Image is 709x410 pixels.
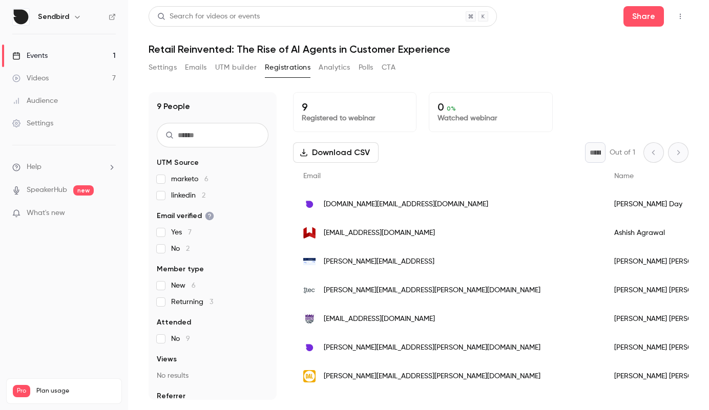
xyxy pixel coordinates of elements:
span: 6 [192,282,196,289]
span: [PERSON_NAME][EMAIL_ADDRESS][PERSON_NAME][DOMAIN_NAME] [324,371,540,382]
p: Registered to webinar [302,113,408,123]
p: 0 [437,101,544,113]
h1: 9 People [157,100,190,113]
img: kings.com [303,313,316,325]
img: ttec.com [303,287,316,293]
button: Emails [185,59,206,76]
span: No [171,244,190,254]
a: SpeakerHub [27,185,67,196]
img: dal.ca [303,370,316,382]
span: Attended [157,317,191,328]
span: Plan usage [36,387,115,395]
span: 6 [204,176,208,183]
p: Out of 1 [610,147,635,158]
div: Events [12,51,48,61]
span: New [171,280,196,291]
span: 2 [202,192,205,199]
h1: Retail Reinvented: The Rise of AI Agents in Customer Experience [149,43,689,55]
span: [PERSON_NAME][EMAIL_ADDRESS][PERSON_NAME][DOMAIN_NAME] [324,285,540,296]
span: Returning [171,297,213,307]
span: 0 % [447,105,456,112]
span: new [73,185,94,196]
button: Registrations [265,59,310,76]
span: [PERSON_NAME][EMAIL_ADDRESS] [324,256,434,267]
span: Name [614,172,634,180]
h6: Sendbird [38,12,69,22]
button: Settings [149,59,177,76]
button: Polls [359,59,373,76]
p: Watched webinar [437,113,544,123]
p: No results [157,371,268,381]
span: Pro [13,385,30,397]
span: linkedin [171,190,205,201]
img: alhena.ai [303,258,316,265]
div: Settings [12,118,53,128]
span: 2 [186,245,190,252]
span: Yes [171,227,192,238]
span: Member type [157,264,204,274]
span: Help [27,162,41,172]
img: Sendbird [13,9,29,25]
button: Share [623,6,664,27]
button: UTM builder [215,59,257,76]
img: sendbird.com [303,341,316,354]
button: CTA [382,59,395,76]
span: 3 [210,298,213,306]
span: 7 [188,229,192,236]
button: Analytics [319,59,350,76]
span: No [171,334,190,344]
img: wesence.com [303,227,316,239]
span: marketo [171,174,208,184]
span: 9 [186,335,190,342]
span: UTM Source [157,158,199,168]
li: help-dropdown-opener [12,162,116,172]
button: Download CSV [293,142,379,163]
span: Views [157,354,177,364]
span: [EMAIL_ADDRESS][DOMAIN_NAME] [324,228,435,239]
span: Email verified [157,211,214,221]
div: Audience [12,96,58,106]
span: Referrer [157,391,185,401]
span: [DOMAIN_NAME][EMAIL_ADDRESS][DOMAIN_NAME] [324,199,488,210]
div: Videos [12,73,49,83]
p: 9 [302,101,408,113]
span: [PERSON_NAME][EMAIL_ADDRESS][PERSON_NAME][DOMAIN_NAME] [324,342,540,353]
img: sendbird.com [303,198,316,210]
span: What's new [27,208,65,219]
span: [EMAIL_ADDRESS][DOMAIN_NAME] [324,314,435,325]
span: Email [303,172,321,180]
div: Search for videos or events [157,11,260,22]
